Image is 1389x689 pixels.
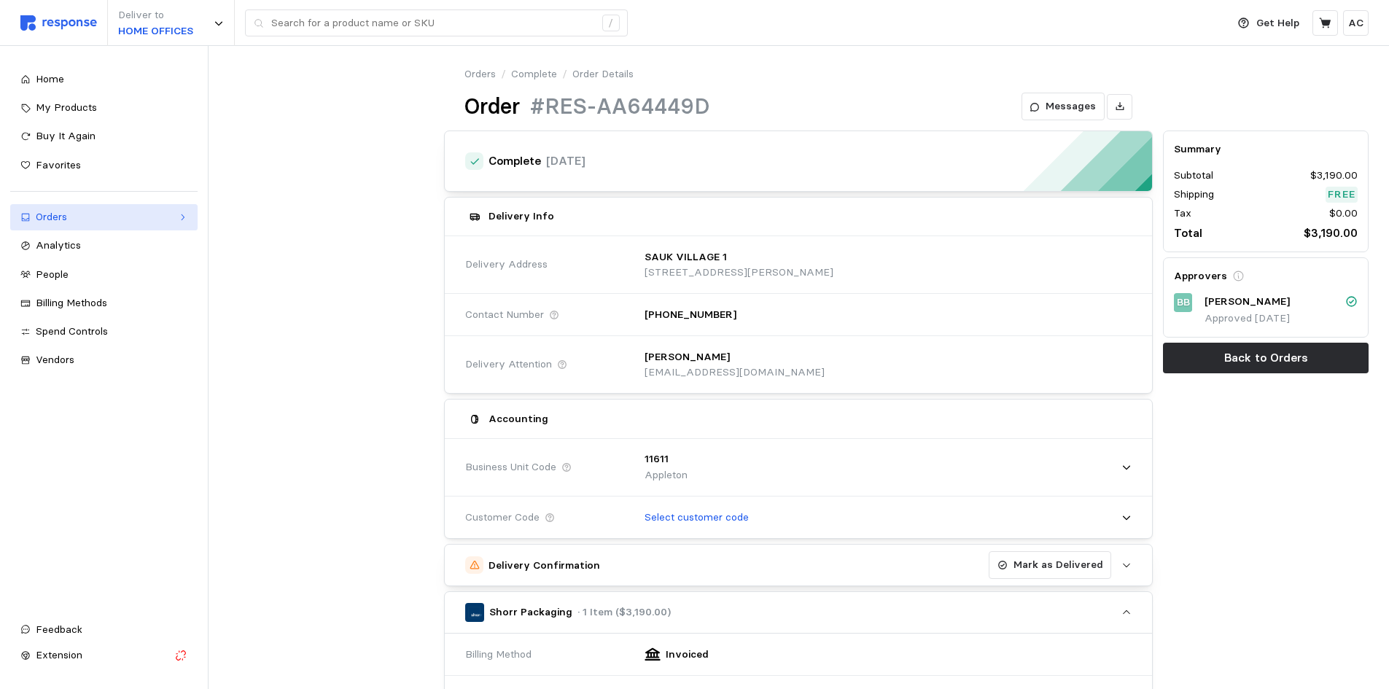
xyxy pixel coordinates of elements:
[36,209,172,225] div: Orders
[602,15,620,32] div: /
[10,66,198,93] a: Home
[464,93,520,121] h1: Order
[645,265,833,281] p: [STREET_ADDRESS][PERSON_NAME]
[645,349,730,365] p: [PERSON_NAME]
[666,647,709,663] p: Invoiced
[36,101,97,114] span: My Products
[1224,349,1308,367] p: Back to Orders
[1174,168,1213,184] p: Subtotal
[501,66,506,82] p: /
[118,23,193,39] p: HOME OFFICES
[546,152,585,170] p: [DATE]
[465,510,540,526] span: Customer Code
[1163,343,1369,373] button: Back to Orders
[489,411,548,427] h5: Accounting
[1328,187,1355,203] p: Free
[10,347,198,373] a: Vendors
[1046,98,1096,114] p: Messages
[530,93,709,121] h1: #RES-AA64449D
[989,551,1111,579] button: Mark as Delivered
[1205,294,1290,310] p: [PERSON_NAME]
[36,648,82,661] span: Extension
[10,617,198,643] button: Feedback
[36,268,69,281] span: People
[271,10,594,36] input: Search for a product name or SKU
[465,257,548,273] span: Delivery Address
[645,249,727,265] p: SAUK VILLAGE 1
[1174,224,1202,242] p: Total
[1022,93,1105,120] button: Messages
[36,158,81,171] span: Favorites
[1229,9,1308,37] button: Get Help
[645,307,736,323] p: [PHONE_NUMBER]
[10,123,198,149] a: Buy It Again
[1329,206,1358,222] p: $0.00
[10,642,198,669] button: Extension
[1343,10,1369,36] button: AC
[465,459,556,475] span: Business Unit Code
[1205,311,1358,327] p: Approved [DATE]
[645,510,749,526] p: Select customer code
[1348,15,1363,31] p: AC
[645,365,825,381] p: [EMAIL_ADDRESS][DOMAIN_NAME]
[10,152,198,179] a: Favorites
[36,238,81,252] span: Analytics
[36,353,74,366] span: Vendors
[36,623,82,636] span: Feedback
[36,324,108,338] span: Spend Controls
[20,15,97,31] img: svg%3e
[1174,268,1227,284] h5: Approvers
[10,95,198,121] a: My Products
[445,545,1152,585] button: Delivery ConfirmationMark as Delivered
[1013,557,1103,573] p: Mark as Delivered
[577,604,671,620] p: · 1 Item ($3,190.00)
[572,66,634,82] p: Order Details
[1310,168,1358,184] p: $3,190.00
[489,209,554,224] h5: Delivery Info
[465,647,532,663] span: Billing Method
[1174,206,1191,222] p: Tax
[10,319,198,345] a: Spend Controls
[1304,224,1358,242] p: $3,190.00
[489,153,541,170] h4: Complete
[465,307,544,323] span: Contact Number
[10,233,198,259] a: Analytics
[1174,187,1214,203] p: Shipping
[10,204,198,230] a: Orders
[1174,141,1358,157] h5: Summary
[465,357,552,373] span: Delivery Attention
[1256,15,1299,31] p: Get Help
[445,592,1152,633] button: Shorr Packaging· 1 Item ($3,190.00)
[1177,295,1190,311] p: BB
[36,296,107,309] span: Billing Methods
[562,66,567,82] p: /
[36,72,64,85] span: Home
[489,604,572,620] p: Shorr Packaging
[511,66,557,82] a: Complete
[464,66,496,82] a: Orders
[645,467,688,483] p: Appleton
[36,129,96,142] span: Buy It Again
[10,290,198,316] a: Billing Methods
[10,262,198,288] a: People
[645,451,669,467] p: 11611
[118,7,193,23] p: Deliver to
[489,558,600,573] h5: Delivery Confirmation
